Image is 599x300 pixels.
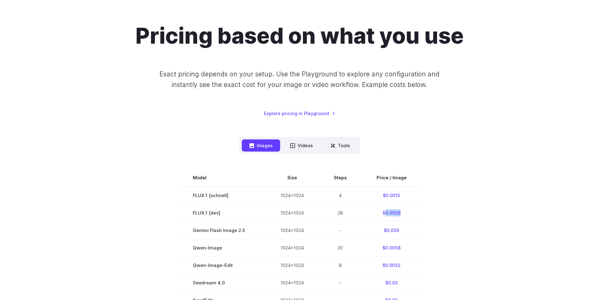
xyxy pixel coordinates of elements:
th: Price / Image [362,169,421,186]
td: Qwen-Image [178,239,265,257]
button: Videos [283,139,320,152]
td: $0.0032 [362,257,421,274]
td: 1024x1024 [265,239,319,257]
button: Images [242,139,280,152]
td: 28 [319,204,362,222]
td: - [319,274,362,292]
th: Steps [319,169,362,186]
td: $0.039 [362,222,421,239]
td: Qwen-Image-Edit [178,257,265,274]
td: - [319,222,362,239]
td: $0.0058 [362,239,421,257]
td: 1024x1024 [265,204,319,222]
a: Explore pricing in Playground [264,110,335,117]
td: Seedream 4.0 [178,274,265,292]
th: Size [265,169,319,186]
td: 4 [319,186,362,204]
td: FLUX.1 [schnell] [178,186,265,204]
span: Gemini Flash Image 2.5 [193,227,251,234]
p: Exact pricing depends on your setup. Use the Playground to explore any configuration and instantl... [148,69,451,90]
td: 1024x1024 [265,222,319,239]
button: Tools [323,139,358,152]
td: 20 [319,239,362,257]
td: 8 [319,257,362,274]
h1: Pricing based on what you use [135,23,464,49]
td: $0.0038 [362,204,421,222]
td: 1024x1024 [265,274,319,292]
td: $0.0013 [362,186,421,204]
td: 1024x1024 [265,257,319,274]
td: $0.03 [362,274,421,292]
th: Model [178,169,265,186]
td: 1024x1024 [265,186,319,204]
td: FLUX.1 [dev] [178,204,265,222]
